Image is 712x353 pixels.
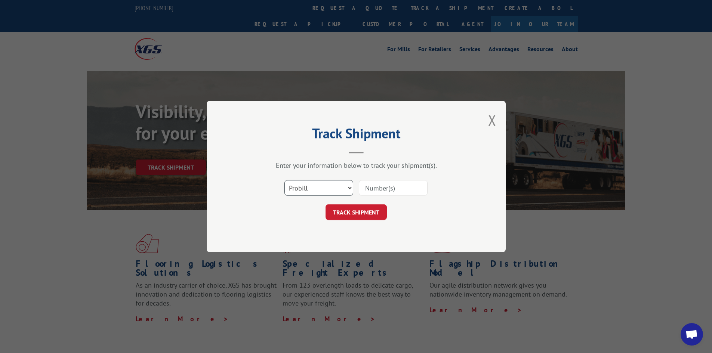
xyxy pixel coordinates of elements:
[488,110,496,130] button: Close modal
[359,180,428,196] input: Number(s)
[326,204,387,220] button: TRACK SHIPMENT
[681,323,703,346] a: Open chat
[244,128,468,142] h2: Track Shipment
[244,161,468,170] div: Enter your information below to track your shipment(s).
